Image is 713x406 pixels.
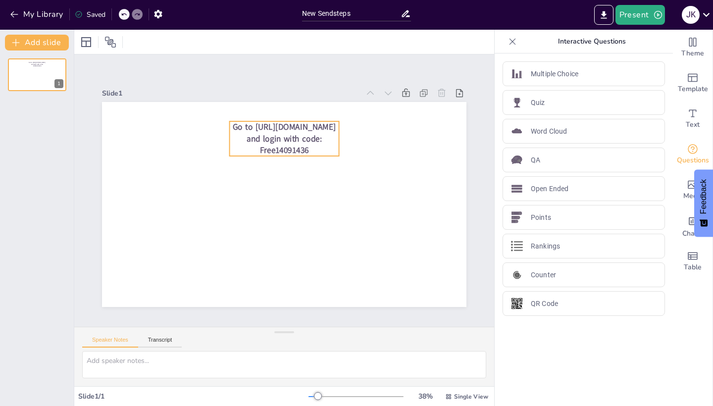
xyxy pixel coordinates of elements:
[82,337,138,348] button: Speaker Notes
[102,89,359,98] div: Slide 1
[520,30,663,53] p: Interactive Questions
[673,137,713,172] div: Get real-time input from your audience
[686,119,700,130] span: Text
[78,392,308,401] div: Slide 1 / 1
[673,208,713,244] div: Add charts and graphs
[531,270,556,280] p: Counter
[682,5,700,25] button: J K
[454,393,488,401] span: Single View
[682,6,700,24] div: J K
[531,241,560,252] p: Rankings
[75,10,105,19] div: Saved
[673,172,713,208] div: Add images, graphics, shapes or video
[78,34,94,50] div: Layout
[511,298,523,309] img: QR Code icon
[694,169,713,237] button: Feedback - Show survey
[511,154,523,166] img: QA icon
[673,244,713,279] div: Add a table
[511,68,523,80] img: Multiple Choice icon
[673,101,713,137] div: Add text boxes
[594,5,613,25] button: Export to PowerPoint
[413,392,437,401] div: 38 %
[673,65,713,101] div: Add ready made slides
[531,155,540,165] p: QA
[511,97,523,108] img: Quiz icon
[531,126,567,137] p: Word Cloud
[104,36,116,48] span: Position
[7,6,67,22] button: My Library
[511,240,523,252] img: Rankings icon
[511,183,523,195] img: Open Ended icon
[531,212,551,223] p: Points
[5,35,69,51] button: Add slide
[615,5,665,25] button: Present
[681,48,704,59] span: Theme
[682,228,703,239] span: Charts
[678,84,708,95] span: Template
[511,125,523,137] img: Word Cloud icon
[683,191,703,202] span: Media
[511,211,523,223] img: Points icon
[531,299,558,309] p: QR Code
[677,155,709,166] span: Questions
[531,98,545,108] p: Quiz
[138,337,182,348] button: Transcript
[531,184,568,194] p: Open Ended
[29,61,45,67] span: Go to [URL][DOMAIN_NAME] and login with code: Free14091436
[699,179,708,214] span: Feedback
[302,6,401,21] input: Insert title
[684,262,702,273] span: Table
[233,121,336,156] span: Go to [URL][DOMAIN_NAME] and login with code: Free14091436
[8,58,66,91] div: 1
[531,69,578,79] p: Multiple Choice
[673,30,713,65] div: Change the overall theme
[511,269,523,281] img: Counter icon
[54,79,63,88] div: 1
